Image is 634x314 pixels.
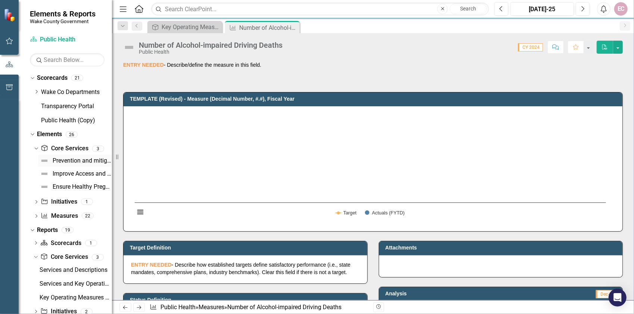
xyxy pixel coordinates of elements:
[596,290,618,298] span: Dec-24
[41,144,88,153] a: Core Services
[139,41,282,49] div: Number of Alcohol-impaired Driving Deaths
[41,198,77,206] a: Initiatives
[37,74,68,82] a: Scorecards
[135,207,146,217] button: View chart menu, Chart
[131,112,610,224] svg: Interactive chart
[150,303,367,312] div: » »
[199,304,224,311] a: Measures
[123,61,623,69] p: - Describe/define the measure in this field.
[131,261,360,276] p: - Describe how established targets define satisfactory performance (i.e., state mandates, compreh...
[227,304,341,311] div: Number of Alcohol-impaired Driving Deaths
[41,102,112,111] a: Transparency Portal
[130,96,619,102] h3: TEMPLATE (Revised) - Measure (Decimal Number, #.#), Fiscal Year
[41,88,112,97] a: Wake Co Departments
[85,240,97,246] div: 1
[40,239,81,248] a: Scorecards
[130,297,363,303] h3: Status Definition
[131,112,615,224] div: Chart. Highcharts interactive chart.
[460,6,477,12] span: Search
[4,8,17,21] img: ClearPoint Strategy
[37,226,58,235] a: Reports
[614,2,628,16] button: EC
[239,23,298,32] div: Number of Alcohol-impaired Driving Deaths
[38,264,112,276] a: Services and Descriptions
[40,156,49,165] img: Not Defined
[53,170,112,177] div: Improve Access and Health Outcomes for Wake County Children
[385,291,499,296] h3: Analysis
[335,210,357,216] button: Show Target
[510,2,574,16] button: [DATE]-25
[151,3,489,16] input: Search ClearPoint...
[518,43,543,51] span: CY 2024
[149,22,220,32] a: Key Operating Measures and Targets
[38,278,112,290] a: Services and Key Operating Measures (Matrix)
[30,18,96,24] small: Wake County Government
[160,304,196,311] a: Public Health
[53,183,112,190] div: Ensure Healthy Pregnancy Outcomes and [MEDICAL_DATA] Care
[30,53,104,66] input: Search Below...
[71,75,83,81] div: 21
[139,49,282,55] div: Public Health
[38,181,112,193] a: Ensure Healthy Pregnancy Outcomes and [MEDICAL_DATA] Care
[37,130,62,139] a: Elements
[130,245,363,251] h3: Target Definition
[62,227,74,233] div: 19
[40,294,112,301] div: Key Operating Measures and Targets
[38,168,112,180] a: Improve Access and Health Outcomes for Wake County Children
[123,41,135,53] img: Not Defined
[92,254,104,260] div: 3
[30,35,104,44] a: Public Health
[82,213,94,219] div: 22
[41,116,112,125] a: Public Health (Copy)
[38,155,112,167] a: Prevention and mitigation of health impacts due to [MEDICAL_DATA] and/or Public Health emergencies.
[365,210,405,216] button: Show Actuals (FYTD)
[30,9,96,18] span: Elements & Reports
[131,262,172,268] span: ENTRY NEEDED
[450,4,487,14] button: Search
[385,245,619,251] h3: Attachments
[40,182,49,191] img: Not Defined
[343,210,357,216] text: Target
[123,62,164,68] span: ENTRY NEEDED
[81,199,93,205] div: 1
[372,210,405,216] text: Actuals (FYTD)
[40,169,49,178] img: Not Defined
[513,5,571,14] div: [DATE]-25
[40,280,112,287] div: Services and Key Operating Measures (Matrix)
[38,292,112,304] a: Key Operating Measures and Targets
[162,22,220,32] div: Key Operating Measures and Targets
[40,267,112,273] div: Services and Descriptions
[609,289,627,307] div: Open Intercom Messenger
[92,145,104,152] div: 3
[40,253,88,261] a: Core Services
[66,131,78,138] div: 26
[53,157,112,164] div: Prevention and mitigation of health impacts due to [MEDICAL_DATA] and/or Public Health emergencies.
[41,212,78,220] a: Measures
